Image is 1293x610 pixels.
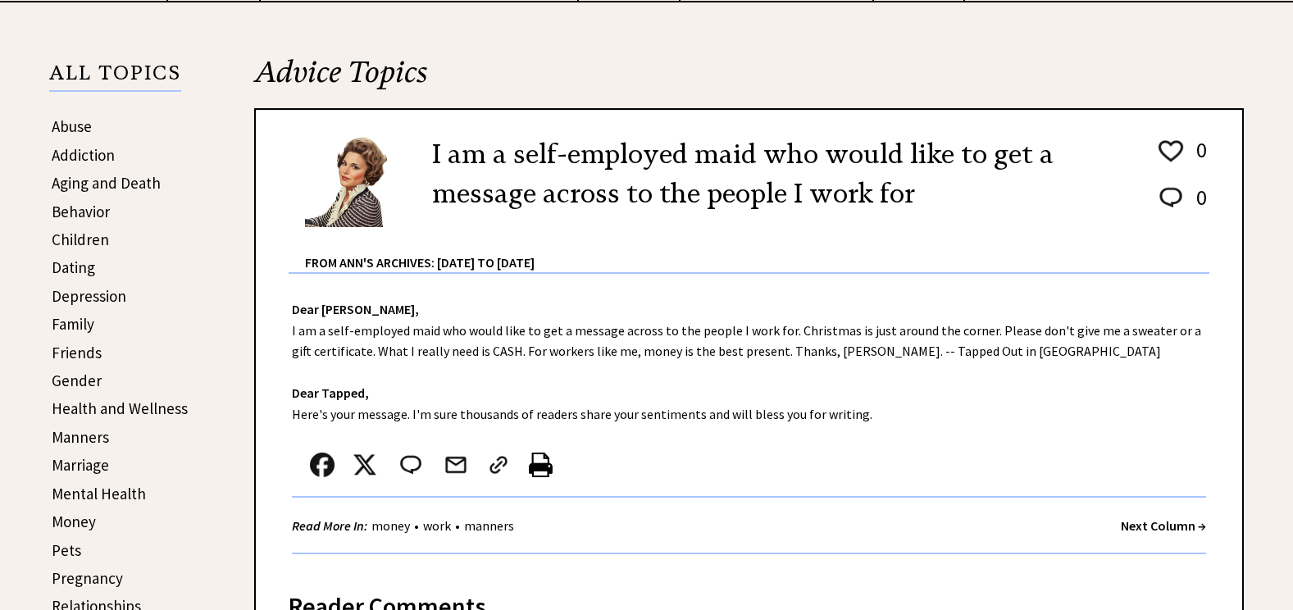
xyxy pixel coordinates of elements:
h2: I am a self-employed maid who would like to get a message across to the people I work for [432,134,1131,213]
a: Pregnancy [52,568,123,588]
a: Abuse [52,116,92,136]
img: link_02.png [486,453,511,477]
a: manners [460,517,518,534]
strong: Read More In: [292,517,367,534]
a: work [419,517,455,534]
a: Children [52,230,109,249]
img: printer%20icon.png [529,453,553,477]
a: Mental Health [52,484,146,503]
a: Gender [52,371,102,390]
img: message_round%202.png [1156,184,1186,211]
a: Friends [52,343,102,362]
a: Pets [52,540,81,560]
img: message_round%202.png [397,453,425,477]
div: I am a self-employed maid who would like to get a message across to the people I work for. Christ... [256,274,1242,571]
div: • • [292,516,518,536]
a: Next Column → [1121,517,1206,534]
a: Depression [52,286,126,306]
strong: Dear Tapped, [292,385,369,401]
a: Dating [52,257,95,277]
a: Aging and Death [52,173,161,193]
a: Addiction [52,145,115,165]
a: Marriage [52,455,109,475]
a: Manners [52,427,109,447]
strong: Dear [PERSON_NAME], [292,301,419,317]
p: ALL TOPICS [49,64,181,92]
h2: Advice Topics [254,52,1244,108]
img: mail.png [444,453,468,477]
img: facebook.png [310,453,335,477]
a: Health and Wellness [52,398,188,418]
a: Behavior [52,202,110,221]
a: money [367,517,414,534]
td: 0 [1188,136,1208,182]
div: From Ann's Archives: [DATE] to [DATE] [305,229,1209,272]
td: 0 [1188,184,1208,227]
a: Family [52,314,94,334]
img: x_small.png [353,453,377,477]
img: Ann6%20v2%20small.png [305,134,407,227]
img: heart_outline%201.png [1156,137,1186,166]
a: Money [52,512,96,531]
